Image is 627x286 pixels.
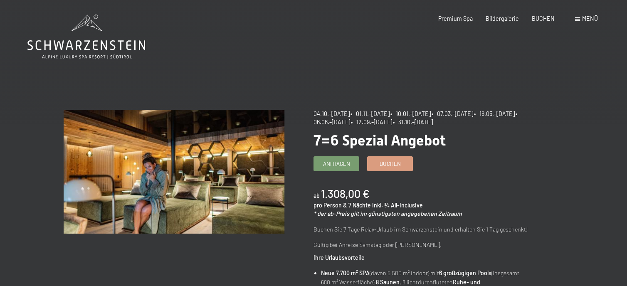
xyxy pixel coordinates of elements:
span: • 12.09.–[DATE] [351,118,392,126]
span: Buchen [380,160,401,168]
p: Gültig bei Anreise Samstag oder [PERSON_NAME]. [313,240,534,250]
span: • 31.10.–[DATE] [393,118,433,126]
strong: Neue 7.700 m² SPA [321,269,370,276]
span: inkl. ¾ All-Inclusive [372,202,423,209]
img: 7=6 Spezial Angebot [64,110,284,234]
span: • 06.06.–[DATE] [313,110,520,126]
a: BUCHEN [532,15,555,22]
strong: 6 großzügigen Pools [439,269,491,276]
span: Anfragen [323,160,350,168]
span: • 07.03.–[DATE] [432,110,473,117]
a: Buchen [368,157,412,170]
strong: Ihre Urlaubsvorteile [313,254,365,261]
p: Buchen Sie 7 Tage Relax-Urlaub im Schwarzenstein und erhalten Sie 1 Tag geschenkt! [313,225,534,234]
span: pro Person & [313,202,347,209]
span: 04.10.–[DATE] [313,110,350,117]
span: 7 Nächte [348,202,371,209]
span: • 01.11.–[DATE] [351,110,390,117]
span: ab [313,192,320,199]
a: Premium Spa [438,15,473,22]
span: 7=6 Spezial Angebot [313,132,446,149]
span: Menü [582,15,598,22]
b: 1.308,00 € [321,187,370,200]
a: Bildergalerie [486,15,519,22]
span: • 16.05.–[DATE] [474,110,515,117]
em: * der ab-Preis gilt im günstigsten angegebenen Zeitraum [313,210,462,217]
span: • 10.01.–[DATE] [390,110,431,117]
a: Anfragen [314,157,359,170]
strong: 8 Saunen [376,279,400,286]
